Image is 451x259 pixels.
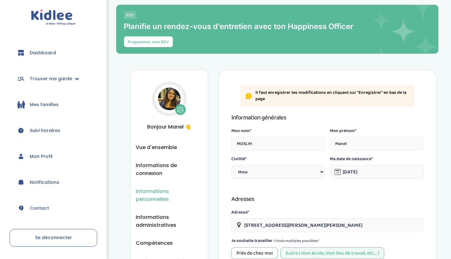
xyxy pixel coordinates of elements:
button: Compétences [136,239,173,247]
span: Trouver ma garde [30,75,72,82]
label: Mon nom* [231,128,325,134]
p: Planifie un rendez-vous d’entretien avec ton Happiness Officer [124,22,431,31]
label: Mon prénom* [330,128,423,134]
div: Près de chez moi [231,247,278,259]
input: Veuillez saisir votre adresse postale [231,218,423,232]
button: Informations personnelles [136,187,203,203]
a: Mes familles [9,93,97,116]
span: RDV [124,11,136,19]
span: Dashboard [30,50,56,56]
img: Avatar [158,87,181,110]
label: Ma date de naissance* [330,156,423,162]
input: Date de naissance [330,165,423,179]
a: Notifications [9,171,97,194]
label: Adresse* [231,209,423,216]
label: Je souhaite travailler : [231,237,319,245]
span: Se déconnecter [35,234,72,241]
a: Contact [9,197,97,220]
span: Mon Profil [30,153,53,160]
button: Programmer mon RDV [124,36,173,47]
a: Trouver ma garde [9,67,97,90]
a: Suivi horaires [9,119,97,142]
span: Contact [30,205,49,212]
span: Mes familles [30,101,59,108]
span: *choix multiples possibles* [274,238,319,244]
span: Suivi horaires [30,127,60,134]
input: Nom [231,137,325,151]
a: Se déconnecter [9,229,97,247]
p: Il faut enregistrer tes modifications en cliquant sur "Enregistrer" en bas de la page [255,90,410,102]
img: logo.svg [31,9,76,26]
button: Informations de connexion [136,161,203,177]
button: Vue d'ensemble [136,143,177,151]
label: Civilité* [231,156,325,162]
a: Dashboard [9,41,97,64]
input: Prénom [330,137,423,151]
span: Notifications [30,179,59,186]
span: Bonjour Manel 👋 [136,123,203,131]
h3: Adresses [231,194,423,204]
a: Mon Profil [9,145,97,168]
div: Autre ( mon école, mon lieu de travail, etc... ) [280,247,384,259]
button: Informations administratives [136,213,203,229]
h3: Information générales [231,112,423,123]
